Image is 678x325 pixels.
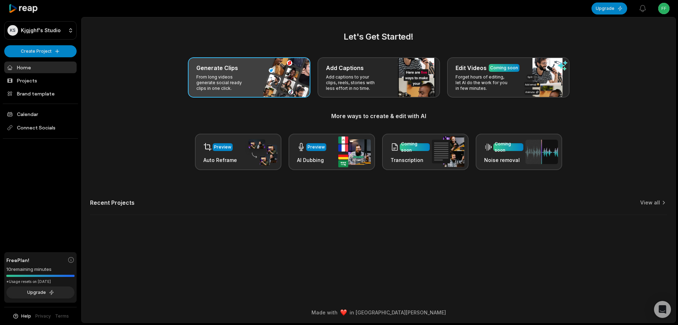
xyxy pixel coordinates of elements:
[591,2,627,14] button: Upgrade
[326,64,364,72] h3: Add Captions
[4,121,77,134] span: Connect Socials
[7,25,18,36] div: KS
[90,30,667,43] h2: Let's Get Started!
[4,45,77,57] button: Create Project
[456,74,510,91] p: Forget hours of editing, let AI do the work for you in few minutes.
[203,156,237,164] h3: Auto Reframe
[326,74,381,91] p: Add captions to your clips, reels, stories with less effort in no time.
[6,286,75,298] button: Upgrade
[391,156,430,164] h3: Transcription
[90,199,135,206] h2: Recent Projects
[654,301,671,318] div: Open Intercom Messenger
[4,108,77,120] a: Calendar
[6,266,75,273] div: 10 remaining minutes
[214,144,231,150] div: Preview
[21,313,31,319] span: Help
[490,65,518,71] div: Coming soon
[338,137,371,167] img: ai_dubbing.png
[340,309,347,316] img: heart emoji
[4,75,77,86] a: Projects
[196,64,238,72] h3: Generate Clips
[196,74,251,91] p: From long videos generate social ready clips in one click.
[88,309,669,316] div: Made with in [GEOGRAPHIC_DATA][PERSON_NAME]
[308,144,325,150] div: Preview
[90,112,667,120] h3: More ways to create & edit with AI
[432,137,464,167] img: transcription.png
[525,140,558,164] img: noise_removal.png
[35,313,51,319] a: Privacy
[55,313,69,319] a: Terms
[640,199,660,206] a: View all
[21,27,61,34] p: Kjgjghf's Studio
[4,62,77,73] a: Home
[297,156,326,164] h3: AI Dubbing
[6,279,75,284] div: *Usage resets on [DATE]
[245,138,277,166] img: auto_reframe.png
[456,64,487,72] h3: Edit Videos
[495,141,522,153] div: Coming soon
[484,156,523,164] h3: Noise removal
[4,88,77,99] a: Brand template
[6,256,29,264] span: Free Plan!
[401,141,428,153] div: Coming soon
[12,313,31,319] button: Help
